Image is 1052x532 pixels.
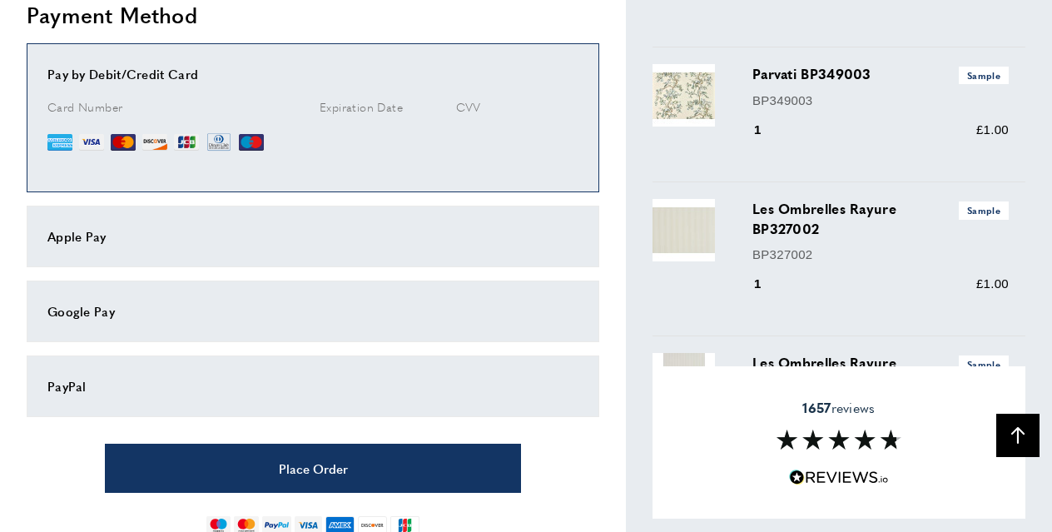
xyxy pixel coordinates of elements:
[47,64,578,84] div: Pay by Debit/Credit Card
[976,276,1009,291] span: £1.00
[47,130,72,155] img: AE.webp
[959,201,1009,219] span: Sample
[206,130,232,155] img: DN.webp
[47,376,578,396] div: PayPal
[752,120,785,140] div: 1
[976,122,1009,137] span: £1.00
[802,399,875,415] span: reviews
[802,397,831,416] strong: 1657
[752,245,1009,265] p: BP327002
[47,226,578,246] div: Apple Pay
[752,64,1009,84] h3: Parvati BP349003
[456,98,481,115] span: CVV
[111,130,136,155] img: MC.webp
[959,67,1009,84] span: Sample
[142,130,167,155] img: DI.webp
[320,98,403,115] span: Expiration Date
[752,274,785,294] div: 1
[47,98,122,115] span: Card Number
[174,130,199,155] img: JCB.webp
[105,444,521,493] button: Place Order
[789,470,889,485] img: Reviews.io 5 stars
[79,130,104,155] img: VI.webp
[653,199,715,261] img: Les Ombrelles Rayure BP327002
[239,130,264,155] img: MI.webp
[752,353,1009,391] h3: Les Ombrelles Rayure BP327003
[752,91,1009,111] p: BP349003
[653,353,715,415] img: Les Ombrelles Rayure BP327003
[47,301,578,321] div: Google Pay
[653,64,715,127] img: Parvati BP349003
[959,355,1009,373] span: Sample
[777,430,901,450] img: Reviews section
[752,199,1009,237] h3: Les Ombrelles Rayure BP327002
